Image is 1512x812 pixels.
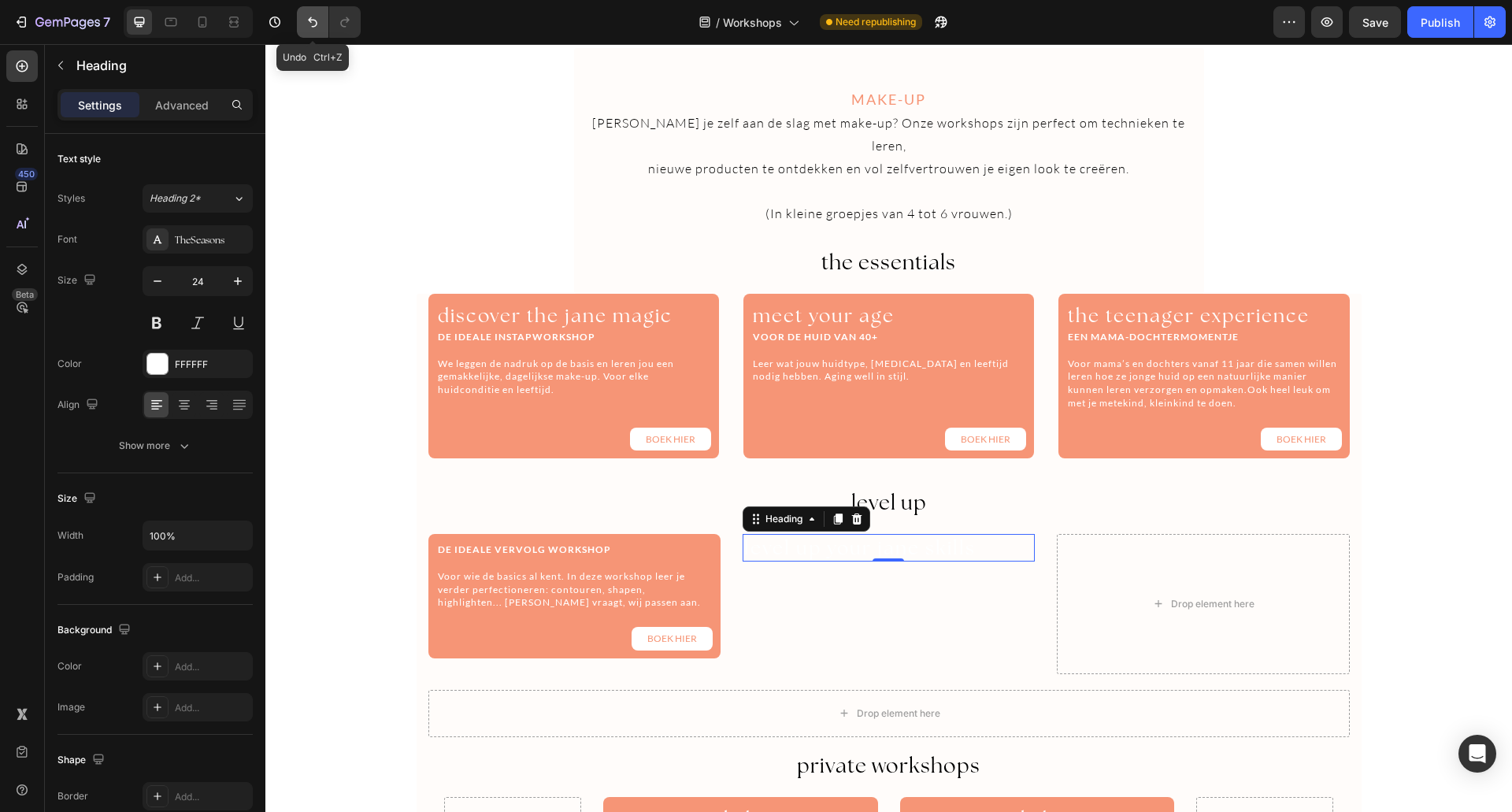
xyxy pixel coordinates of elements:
[78,97,122,113] p: Settings
[532,708,715,734] span: private workshops
[1458,735,1496,773] div: Open Intercom Messenger
[76,56,246,75] p: Heading
[680,384,761,407] a: BOEK HIER
[175,571,249,585] div: Add...
[172,259,407,284] span: discover the jane magic
[487,259,629,284] span: meet your age
[497,468,540,482] div: Heading
[265,44,1512,812] iframe: Design area
[57,528,83,543] div: Width
[57,432,253,460] button: Show more
[155,97,209,113] p: Advanced
[57,270,99,291] div: Size
[57,750,108,771] div: Shape
[487,313,743,339] span: Leer wat jouw huidtype, [MEDICAL_DATA] en leeftijd nodig hebben. Aging well in stijl.
[347,762,518,787] span: private workshop
[556,205,691,231] span: the essentials
[143,521,252,550] input: Auto
[57,232,77,247] div: Font
[172,526,435,565] span: Voor wie de basics al kent. In deze workshop leer je verder perfectioneren: contouren, shapen, hi...
[57,152,101,166] div: Text style
[143,184,253,213] button: Heading 2*
[57,700,85,714] div: Image
[150,191,201,206] span: Heading 2*
[1349,6,1401,38] button: Save
[487,287,613,298] strong: VOOR DE HUID VAN 40+
[57,570,94,584] div: Padding
[297,6,361,38] div: Undo/Redo
[500,161,747,177] span: (In kleine groepjes van 4 tot 6 vrouwen.)
[119,438,192,454] div: Show more
[1421,14,1460,31] div: Publish
[175,358,249,372] div: FFFFFF
[382,588,432,600] span: BOEK HIER
[383,117,864,132] span: nieuwe producten te ontdekken en vol zelfvertrouwen je eigen look te creëren.
[644,762,882,787] span: private workshop voor 2
[802,259,1044,284] span: the teenager experience
[716,14,720,31] span: /
[365,384,446,407] a: BOEK HIER
[175,660,249,674] div: Add...
[1011,389,1061,401] span: BOEK HIER
[57,620,134,641] div: Background
[695,389,745,401] span: BOEK HIER
[327,71,920,109] span: [PERSON_NAME] je zelf aan de slag met make-up? Onze workshops zijn perfect om technieken te leren,
[1362,16,1388,29] span: Save
[175,233,249,247] div: TheSeasons
[6,6,117,38] button: 7
[57,659,82,673] div: Color
[57,357,82,371] div: Color
[57,789,88,803] div: Border
[586,46,661,64] span: MAKE-UP
[103,13,110,32] p: 7
[1407,6,1473,38] button: Publish
[802,313,1072,365] span: Voor mama’s en dochters vanaf 11 jaar die samen willen leren hoe ze jonge huid op een natuurlijke...
[906,554,989,566] div: Drop element here
[586,445,661,471] span: level up
[366,583,447,606] a: BOEK HIER
[12,288,38,301] div: Beta
[172,287,330,298] strong: DE IDEALE INSTAPWORKSHOP
[57,191,85,206] div: Styles
[57,488,99,510] div: Size
[479,491,710,516] span: level up your jane skills
[15,168,38,180] div: 450
[57,395,102,416] div: Align
[836,15,916,29] span: Need republishing
[175,790,249,804] div: Add...
[591,663,675,676] div: Drop element here
[802,287,973,298] strong: EEN MAMA-DOCHTERMOMENTJE
[172,499,346,511] strong: DE IDEALE VERVOLG WORKSHOP
[723,14,782,31] span: Workshops
[172,313,409,352] span: We leggen de nadruk op de basis en leren jou een gemakkelijke, dagelijkse make-up. Voor elke huid...
[175,701,249,715] div: Add...
[995,384,1077,407] a: BOEK HIER
[380,387,430,404] p: BOEK HIER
